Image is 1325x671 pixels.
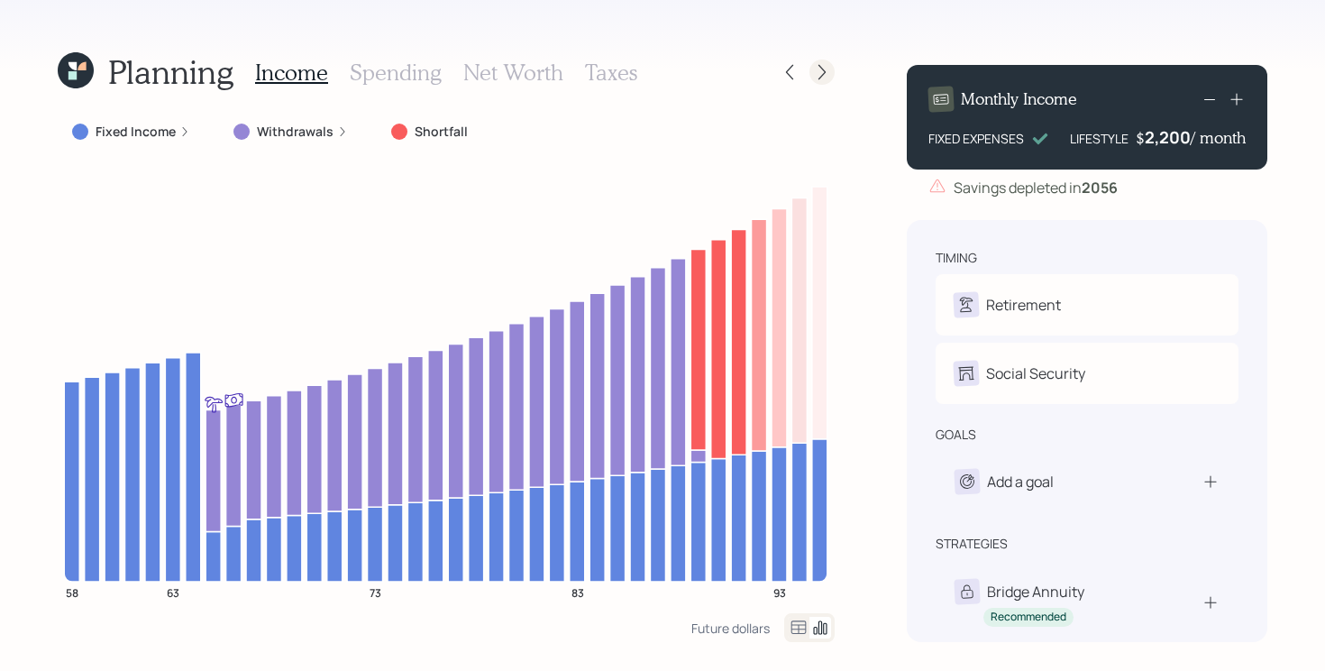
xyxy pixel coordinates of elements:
[415,123,468,141] label: Shortfall
[585,60,637,86] h3: Taxes
[928,129,1024,148] div: FIXED EXPENSES
[936,426,976,444] div: goals
[370,584,381,600] tspan: 73
[1191,128,1246,148] h4: / month
[350,60,442,86] h3: Spending
[986,363,1085,384] div: Social Security
[108,52,233,91] h1: Planning
[1070,129,1129,148] div: LIFESTYLE
[936,249,977,267] div: timing
[773,584,786,600] tspan: 93
[463,60,563,86] h3: Net Worth
[691,620,770,637] div: Future dollars
[257,123,334,141] label: Withdrawals
[954,177,1118,198] div: Savings depleted in
[1145,126,1191,148] div: 2,200
[986,294,1061,316] div: Retirement
[1136,128,1145,148] h4: $
[96,123,176,141] label: Fixed Income
[255,60,328,86] h3: Income
[936,535,1008,553] div: strategies
[991,610,1066,625] div: Recommended
[987,581,1084,602] div: Bridge Annuity
[961,89,1077,109] h4: Monthly Income
[66,584,78,600] tspan: 58
[571,584,584,600] tspan: 83
[1082,178,1118,198] b: 2056
[167,584,179,600] tspan: 63
[987,471,1054,492] div: Add a goal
